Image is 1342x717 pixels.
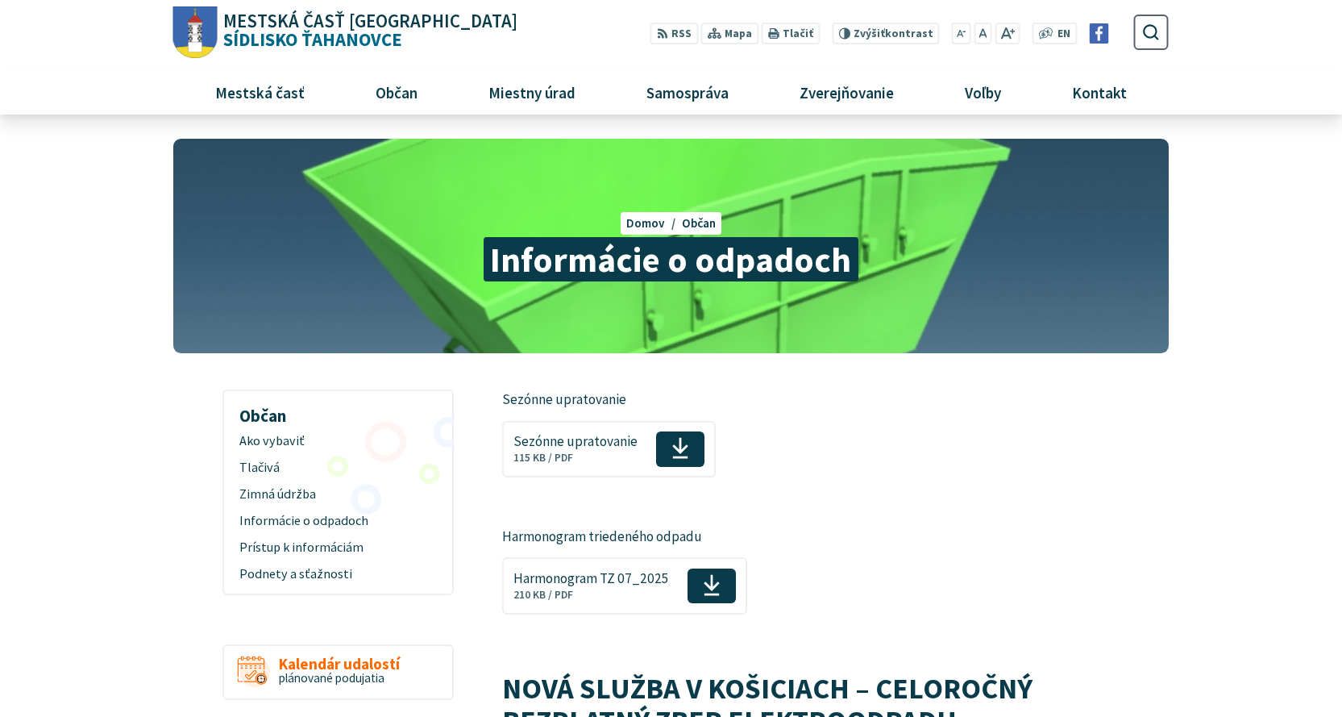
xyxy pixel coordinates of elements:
button: Nastaviť pôvodnú veľkosť písma [974,23,991,44]
a: Kontakt [1043,70,1157,114]
button: Zväčšiť veľkosť písma [995,23,1020,44]
span: Tlačivá [239,455,437,481]
span: Mapa [725,26,752,43]
span: Informácie o odpadoch [484,237,858,281]
span: Občan [369,70,423,114]
a: Ako vybaviť [230,428,446,455]
a: Sezónne upratovanie115 KB / PDF [502,421,715,477]
a: EN [1053,26,1075,43]
span: 210 KB / PDF [513,588,573,602]
span: Sídlisko Ťahanovce [218,12,518,49]
span: Kalendár udalostí [279,656,400,673]
button: Zvýšiťkontrast [832,23,939,44]
a: Domov [626,215,681,231]
span: Ako vybaviť [239,428,437,455]
span: plánované podujatia [279,670,384,686]
span: Zverejňovanie [793,70,900,114]
a: Občan [346,70,447,114]
span: Zvýšiť [854,27,885,40]
a: Informácie o odpadoch [230,508,446,535]
a: RSS [650,23,698,44]
span: Mestská časť [GEOGRAPHIC_DATA] [223,12,517,31]
h3: Občan [230,394,446,428]
span: RSS [671,26,692,43]
a: Prístup k informáciám [230,535,446,561]
img: Prejsť na domovskú stránku [173,6,218,59]
button: Tlačiť [762,23,820,44]
span: EN [1057,26,1070,43]
span: Tlačiť [783,27,813,40]
a: Samospráva [617,70,758,114]
span: Podnety a sťažnosti [239,561,437,588]
span: Samospráva [640,70,734,114]
a: Kalendár udalostí plánované podujatia [222,644,454,700]
a: Harmonogram TZ 07_2025210 KB / PDF [502,557,746,614]
span: Prístup k informáciám [239,535,437,561]
span: Kontakt [1066,70,1133,114]
a: Mestská časť [185,70,334,114]
span: Domov [626,215,665,231]
span: Informácie o odpadoch [239,508,437,535]
span: Zimná údržba [239,481,437,508]
a: Tlačivá [230,455,446,481]
a: Logo Sídlisko Ťahanovce, prejsť na domovskú stránku. [173,6,517,59]
a: Voľby [936,70,1031,114]
a: Zimná údržba [230,481,446,508]
span: Sezónne upratovanie [513,434,638,449]
a: Zverejňovanie [771,70,924,114]
p: Harmonogram triedeného odpadu [502,527,1046,548]
span: Harmonogram TZ 07_2025 [513,571,669,586]
img: Prejsť na Facebook stránku [1089,23,1109,44]
span: Miestny úrad [482,70,581,114]
span: Voľby [959,70,1008,114]
span: 115 KB / PDF [513,451,573,465]
p: Sezónne upratovanie [502,390,1046,411]
a: Občan [682,215,716,231]
a: Podnety a sťažnosti [230,561,446,588]
span: kontrast [854,27,933,40]
a: Mapa [701,23,758,44]
button: Zmenšiť veľkosť písma [952,23,971,44]
span: Mestská časť [209,70,310,114]
a: Miestny úrad [459,70,605,114]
